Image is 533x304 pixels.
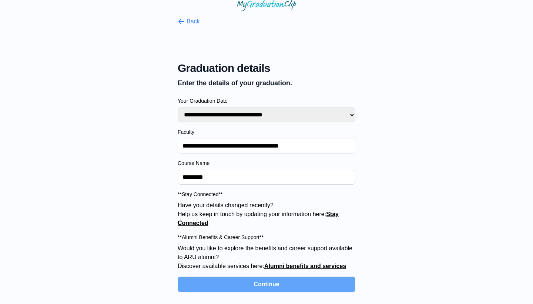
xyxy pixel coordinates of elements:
[178,244,355,271] p: Would you like to explore the benefits and career support available to ARU alumni? Discover avail...
[178,234,355,241] label: **Alumni Benefits & Career Support**
[178,128,355,136] label: Faculty
[178,159,355,167] label: Course Name
[178,17,200,26] button: Back
[178,97,355,105] label: Your Graduation Date
[178,211,339,226] a: Stay Connected
[264,263,346,269] a: Alumni benefits and services
[178,201,355,228] p: Have your details changed recently? Help us keep in touch by updating your information here:
[178,277,355,292] button: Continue
[178,62,355,75] span: Graduation details
[178,78,355,88] p: Enter the details of your graduation.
